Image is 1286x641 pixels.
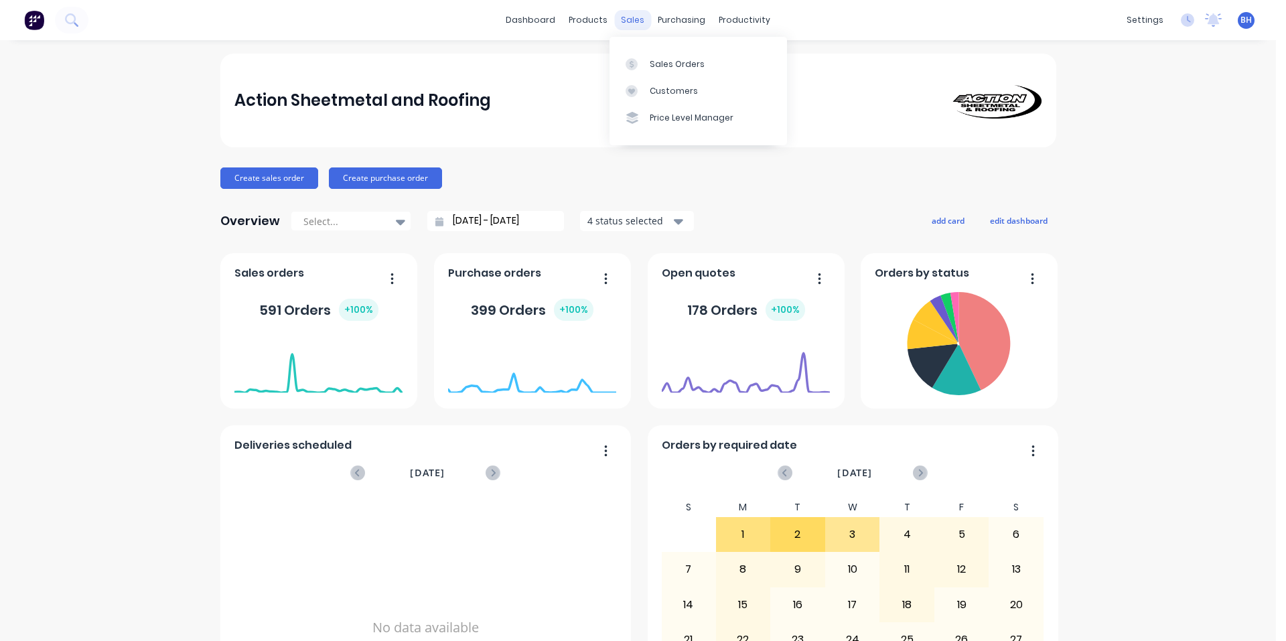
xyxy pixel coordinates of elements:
div: W [825,498,880,517]
span: [DATE] [410,466,445,480]
div: 591 Orders [259,299,378,321]
div: T [879,498,934,517]
span: Orders by status [875,265,969,281]
div: 5 [935,518,989,551]
div: M [716,498,771,517]
div: 15 [717,588,770,622]
div: F [934,498,989,517]
div: Customers [650,85,698,97]
a: Sales Orders [610,50,787,77]
img: Action Sheetmetal and Roofing [948,82,1042,119]
button: edit dashboard [981,212,1056,229]
div: 20 [989,588,1043,622]
div: S [989,498,1044,517]
span: Open quotes [662,265,735,281]
div: 18 [880,588,934,622]
div: 17 [826,588,879,622]
div: Overview [220,208,280,234]
a: dashboard [499,10,562,30]
div: + 100 % [339,299,378,321]
span: BH [1240,14,1252,26]
div: 8 [717,553,770,586]
div: 4 [880,518,934,551]
div: 4 status selected [587,214,672,228]
div: 2 [771,518,825,551]
div: Price Level Manager [650,112,733,124]
div: + 100 % [554,299,593,321]
div: 6 [989,518,1043,551]
span: Sales orders [234,265,304,281]
img: Factory [24,10,44,30]
a: Price Level Manager [610,104,787,131]
span: Purchase orders [448,265,541,281]
div: 1 [717,518,770,551]
div: Action Sheetmetal and Roofing [234,87,491,114]
button: Create purchase order [329,167,442,189]
div: productivity [712,10,777,30]
div: T [770,498,825,517]
div: 12 [935,553,989,586]
div: 3 [826,518,879,551]
div: 13 [989,553,1043,586]
div: + 100 % [766,299,805,321]
div: 19 [935,588,989,622]
div: 14 [662,588,715,622]
div: Sales Orders [650,58,705,70]
button: Create sales order [220,167,318,189]
div: products [562,10,614,30]
div: 16 [771,588,825,622]
span: Deliveries scheduled [234,437,352,453]
div: 399 Orders [471,299,593,321]
a: Customers [610,78,787,104]
div: 10 [826,553,879,586]
button: 4 status selected [580,211,694,231]
button: add card [923,212,973,229]
div: 178 Orders [687,299,805,321]
div: sales [614,10,651,30]
div: 7 [662,553,715,586]
span: [DATE] [837,466,872,480]
div: 9 [771,553,825,586]
div: purchasing [651,10,712,30]
div: 11 [880,553,934,586]
div: S [661,498,716,517]
div: settings [1120,10,1170,30]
